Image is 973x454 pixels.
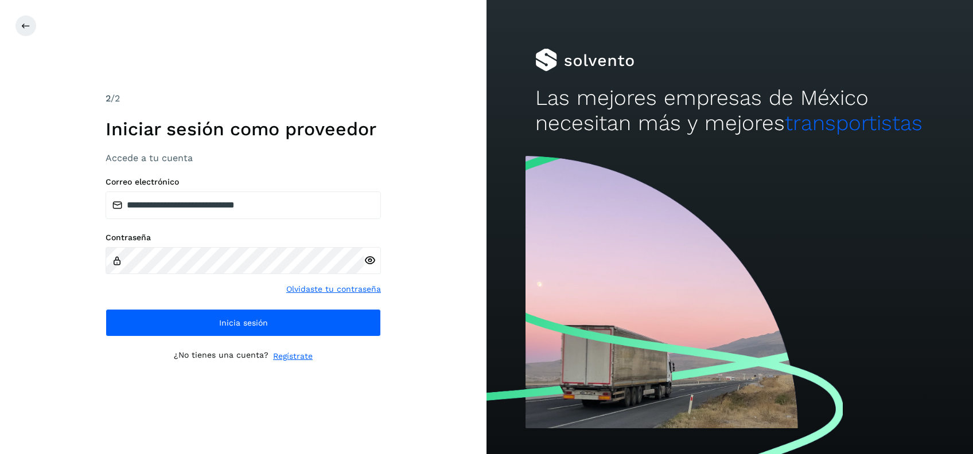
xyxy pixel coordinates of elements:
span: transportistas [785,111,923,135]
span: 2 [106,93,111,104]
h1: Iniciar sesión como proveedor [106,118,381,140]
label: Correo electrónico [106,177,381,187]
button: Inicia sesión [106,309,381,336]
a: Olvidaste tu contraseña [286,283,381,295]
p: ¿No tienes una cuenta? [174,350,268,362]
h3: Accede a tu cuenta [106,152,381,163]
a: Regístrate [273,350,313,362]
span: Inicia sesión [219,319,268,327]
label: Contraseña [106,233,381,242]
h2: Las mejores empresas de México necesitan más y mejores [535,85,924,136]
div: /2 [106,92,381,105]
